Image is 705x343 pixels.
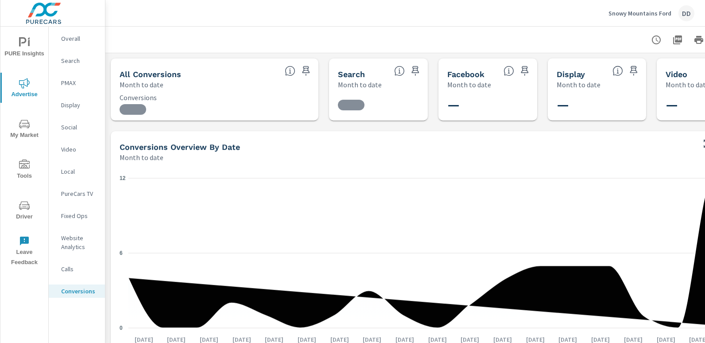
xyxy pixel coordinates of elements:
[408,64,422,78] span: Save this to your personalized report
[447,97,564,113] h3: —
[49,98,105,112] div: Display
[338,79,382,90] p: Month to date
[120,152,163,163] p: Month to date
[518,64,532,78] span: Save this to your personalized report
[0,27,48,271] div: nav menu
[120,70,181,79] h5: All Conversions
[49,231,105,253] div: Website Analytics
[49,165,105,178] div: Local
[394,66,405,76] span: Search Conversions include Actions, Leads and Unmapped Conversions.
[669,31,686,49] button: "Export Report to PDF"
[612,66,623,76] span: Display Conversions include Actions, Leads and Unmapped Conversions
[299,64,313,78] span: Save this to your personalized report
[61,265,98,273] p: Calls
[49,285,105,298] div: Conversions
[504,66,514,76] span: All conversions reported from Facebook with duplicates filtered out
[120,325,123,331] text: 0
[3,236,46,268] span: Leave Feedback
[49,121,105,134] div: Social
[49,54,105,67] div: Search
[608,9,671,17] p: Snowy Mountains Ford
[61,34,98,43] p: Overall
[49,262,105,276] div: Calls
[61,211,98,220] p: Fixed Ops
[3,200,46,222] span: Driver
[627,64,641,78] span: Save this to your personalized report
[3,119,46,140] span: My Market
[61,167,98,176] p: Local
[61,56,98,65] p: Search
[285,66,295,76] span: All Conversions include Actions, Leads and Unmapped Conversions
[61,145,98,154] p: Video
[61,189,98,198] p: PureCars TV
[49,76,105,90] div: PMAX
[61,123,98,132] p: Social
[49,32,105,45] div: Overall
[49,187,105,200] div: PureCars TV
[447,70,484,79] h5: Facebook
[557,79,600,90] p: Month to date
[678,5,694,21] div: DD
[3,78,46,100] span: Advertise
[666,70,687,79] h5: Video
[120,79,163,90] p: Month to date
[557,97,674,113] h3: —
[61,287,98,296] p: Conversions
[557,70,585,79] h5: Display
[61,101,98,109] p: Display
[447,79,491,90] p: Month to date
[61,234,98,251] p: Website Analytics
[49,209,105,222] div: Fixed Ops
[61,78,98,87] p: PMAX
[338,70,365,79] h5: Search
[120,175,126,181] text: 12
[3,37,46,59] span: PURE Insights
[120,250,123,256] text: 6
[3,160,46,181] span: Tools
[49,143,105,156] div: Video
[120,142,240,152] h5: Conversions Overview By Date
[120,93,310,102] p: Conversions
